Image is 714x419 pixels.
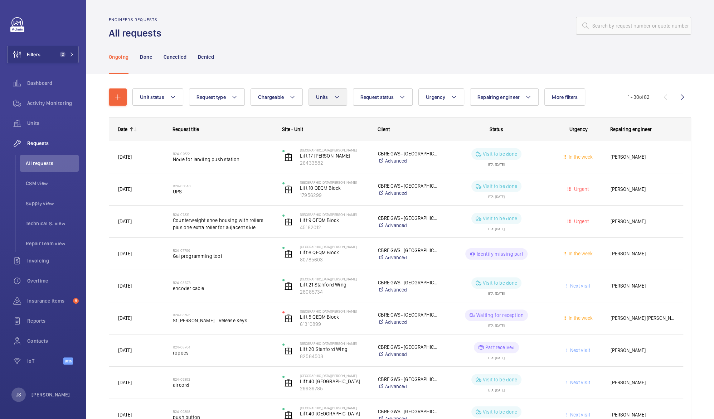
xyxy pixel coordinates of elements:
[488,289,505,295] div: ETA: [DATE]
[140,53,152,61] p: Done
[300,224,369,231] p: 45182012
[628,95,650,100] span: 1 - 30 82
[173,126,199,132] span: Request title
[378,126,390,132] span: Client
[118,283,132,289] span: [DATE]
[284,282,293,290] img: elevator.svg
[378,157,437,164] a: Advanced
[284,217,293,226] img: elevator.svg
[488,353,505,360] div: ETA: [DATE]
[378,182,437,189] p: CBRE GWS- [GEOGRAPHIC_DATA] ([GEOGRAPHIC_DATA][PERSON_NAME])
[569,347,590,353] span: Next visit
[611,217,674,226] span: [PERSON_NAME]
[300,406,369,410] p: [GEOGRAPHIC_DATA][PERSON_NAME]
[476,312,524,319] p: Waiting for reception
[490,126,503,132] span: Status
[378,343,437,351] p: CBRE GWS- [GEOGRAPHIC_DATA] ([GEOGRAPHIC_DATA][PERSON_NAME])
[26,180,79,187] span: CSM view
[300,309,369,313] p: [GEOGRAPHIC_DATA][PERSON_NAME]
[483,408,518,415] p: Visit to be done
[27,357,63,365] span: IoT
[284,379,293,387] img: elevator.svg
[27,297,70,304] span: Insurance items
[60,52,65,57] span: 2
[488,192,505,198] div: ETA: [DATE]
[488,160,505,166] div: ETA: [DATE]
[576,17,691,35] input: Search by request number or quote number
[611,346,674,355] span: [PERSON_NAME]
[316,94,328,100] span: Units
[7,46,79,63] button: Filters2
[27,140,79,147] span: Requests
[360,94,394,100] span: Request status
[251,88,303,106] button: Chargeable
[378,318,437,326] a: Advanced
[378,247,437,254] p: CBRE GWS- [GEOGRAPHIC_DATA] ([GEOGRAPHIC_DATA][PERSON_NAME])
[611,185,674,193] span: [PERSON_NAME]
[173,317,273,324] span: St [PERSON_NAME] - Release Keys
[483,215,518,222] p: Visit to be done
[544,88,585,106] button: More filters
[26,200,79,207] span: Supply view
[173,409,273,414] h2: R24-09308
[378,376,437,383] p: CBRE GWS- [GEOGRAPHIC_DATA] ([GEOGRAPHIC_DATA][PERSON_NAME])
[284,185,293,194] img: elevator.svg
[27,100,79,107] span: Activity Monitoring
[300,374,369,378] p: [GEOGRAPHIC_DATA][PERSON_NAME]
[300,346,369,353] p: Lift 20 Stanford Wing
[378,351,437,358] a: Advanced
[118,218,132,224] span: [DATE]
[173,377,273,381] h2: R24-09302
[611,379,674,387] span: [PERSON_NAME]
[309,88,347,106] button: Units
[300,378,369,385] p: Lift 40 [GEOGRAPHIC_DATA]
[300,184,369,192] p: Lift 10 QEQM Block
[27,120,79,127] span: Units
[300,180,369,184] p: [GEOGRAPHIC_DATA][PERSON_NAME]
[300,281,369,288] p: Lift 21 Stanford Wing
[284,153,293,162] img: elevator.svg
[109,17,166,22] h2: Engineers requests
[118,186,132,192] span: [DATE]
[378,189,437,197] a: Advanced
[118,126,127,132] div: Date
[569,283,590,289] span: Next visit
[470,88,539,106] button: Repairing engineer
[485,344,515,351] p: Part received
[477,94,520,100] span: Repairing engineer
[488,224,505,231] div: ETA: [DATE]
[300,288,369,295] p: 28085734
[284,250,293,258] img: elevator.svg
[164,53,186,61] p: Cancelled
[27,80,79,87] span: Dashboard
[569,126,588,132] span: Urgency
[173,252,273,260] span: Gal programming tool
[300,321,369,328] p: 61310899
[488,321,505,327] div: ETA: [DATE]
[173,381,273,389] span: aircord
[173,156,273,163] span: Node for landing push station
[426,94,445,100] span: Urgency
[353,88,413,106] button: Request status
[173,345,273,349] h2: R24-08764
[26,220,79,227] span: Technical S. view
[173,188,273,195] span: UPS
[300,148,369,152] p: [GEOGRAPHIC_DATA][PERSON_NAME]
[189,88,245,106] button: Request type
[118,315,132,321] span: [DATE]
[118,154,132,160] span: [DATE]
[300,245,369,249] p: [GEOGRAPHIC_DATA][PERSON_NAME]
[16,391,21,398] p: JS
[118,412,132,418] span: [DATE]
[27,277,79,284] span: Overtime
[378,279,437,286] p: CBRE GWS- [GEOGRAPHIC_DATA] ([GEOGRAPHIC_DATA][PERSON_NAME])
[611,411,674,419] span: [PERSON_NAME]
[109,53,128,61] p: Ongoing
[300,152,369,159] p: Lift 17 [PERSON_NAME]
[31,391,70,398] p: [PERSON_NAME]
[300,217,369,224] p: Lift 9 QEQM Block
[300,277,369,281] p: [GEOGRAPHIC_DATA][PERSON_NAME]
[378,286,437,293] a: Advanced
[300,385,369,392] p: 29939785
[173,217,273,231] span: Counterweight shoe housing with rollers plus one extra roller for adjacent side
